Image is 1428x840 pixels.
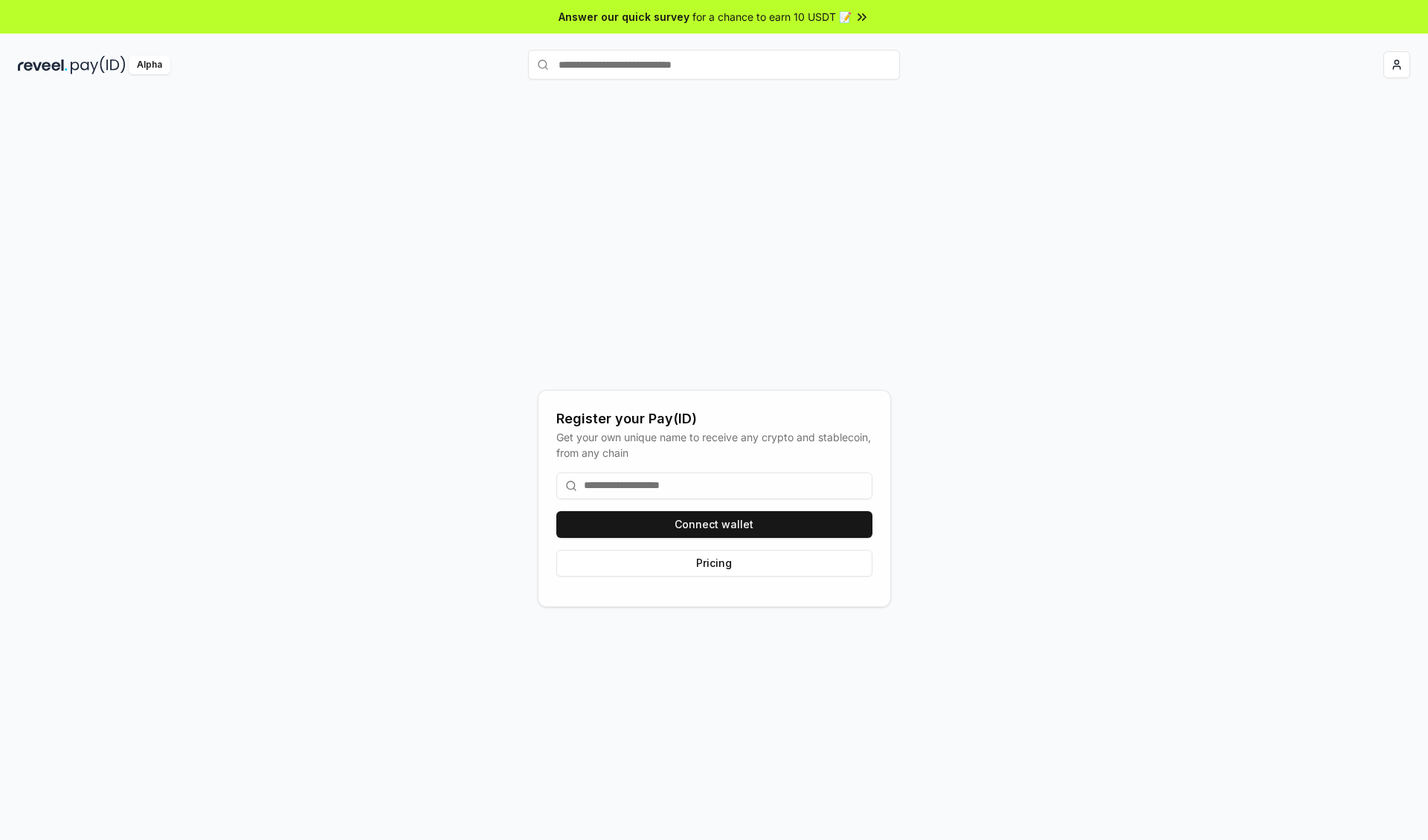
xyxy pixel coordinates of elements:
img: reveel_dark [18,56,68,74]
button: Connect wallet [556,511,872,538]
span: for a chance to earn 10 USDT 📝 [692,9,852,25]
div: Register your Pay(ID) [556,408,872,429]
img: pay_id [71,56,126,74]
button: Pricing [556,550,872,577]
span: Answer our quick survey [559,9,689,25]
div: Alpha [129,56,170,74]
div: Get your own unique name to receive any crypto and stablecoin, from any chain [556,429,872,461]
